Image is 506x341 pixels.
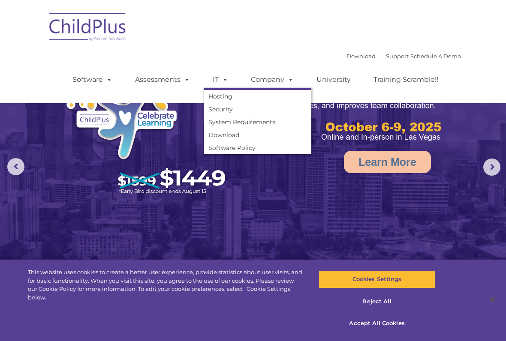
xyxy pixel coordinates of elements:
[308,71,359,88] a: University
[204,103,311,116] a: Security
[346,53,461,60] font: |
[319,270,435,288] button: Cookies Settings
[204,90,311,103] a: Hosting
[28,268,304,302] div: This website uses cookies to create a better user experience, provide statistics about user visit...
[126,71,199,88] a: Assessments
[319,314,435,332] button: Accept All Cookies
[319,293,435,311] button: Reject All
[204,129,311,141] a: Download
[410,53,461,60] a: Schedule A Demo
[45,7,131,50] img: ChildPlus by Procare Solutions
[344,151,431,173] a: Learn More
[386,53,409,60] a: Support
[204,71,237,88] a: IT
[346,53,376,60] a: Download
[242,71,302,88] a: Company
[365,71,447,88] a: Training Scramble!!
[483,290,502,309] button: Close
[64,71,121,88] a: Software
[204,141,311,154] a: Software Policy
[204,116,311,129] a: System Requirements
